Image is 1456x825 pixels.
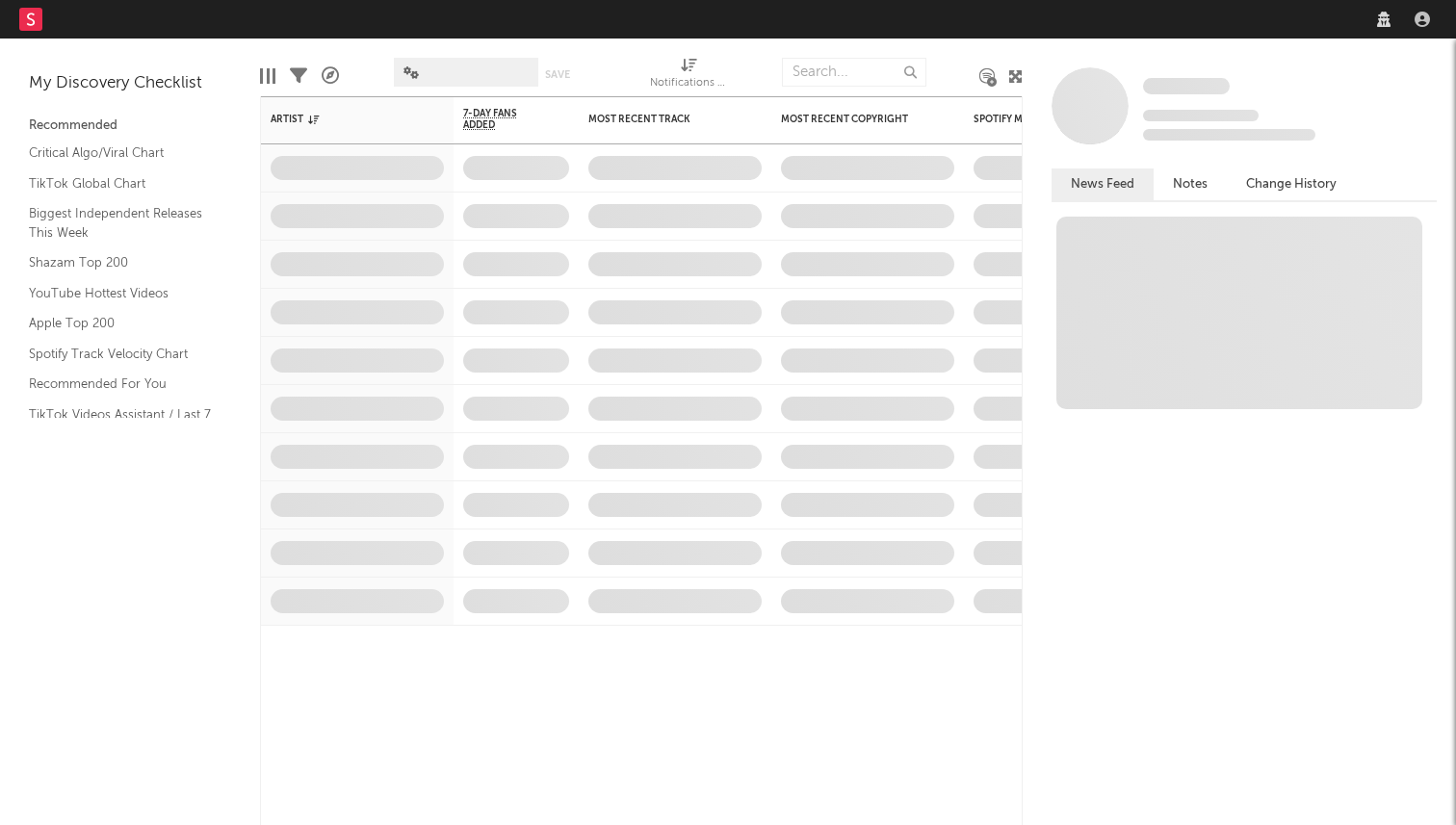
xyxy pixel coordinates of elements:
[974,114,1118,125] div: Spotify Monthly Listeners
[29,203,212,243] a: Biggest Independent Releases This Week
[29,252,212,273] a: Shazam Top 200
[290,48,307,104] div: Filters
[588,114,733,125] div: Most Recent Track
[463,108,540,131] span: 7-Day Fans Added
[29,72,231,95] div: My Discovery Checklist
[29,142,212,164] a: Critical Algo/Viral Chart
[29,344,212,365] a: Spotify Track Velocity Chart
[29,173,212,194] a: TikTok Global Chart
[650,72,727,95] div: Notifications (Artist)
[29,374,212,395] a: Recommended For You
[260,48,275,104] div: Edit Columns
[271,114,415,125] div: Artist
[29,404,212,444] a: TikTok Videos Assistant / Last 7 Days - Top
[1154,168,1227,200] button: Notes
[1143,78,1230,94] span: Some Artist
[650,48,727,104] div: Notifications (Artist)
[1143,77,1230,96] a: Some Artist
[782,58,926,87] input: Search...
[322,48,339,104] div: A&R Pipeline
[1052,168,1154,200] button: News Feed
[1143,110,1259,121] span: Tracking Since: [DATE]
[29,313,212,334] a: Apple Top 200
[545,69,570,80] button: Save
[781,114,925,125] div: Most Recent Copyright
[1143,129,1315,141] span: 0 fans last week
[29,115,231,138] div: Recommended
[1227,168,1356,200] button: Change History
[29,283,212,304] a: YouTube Hottest Videos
